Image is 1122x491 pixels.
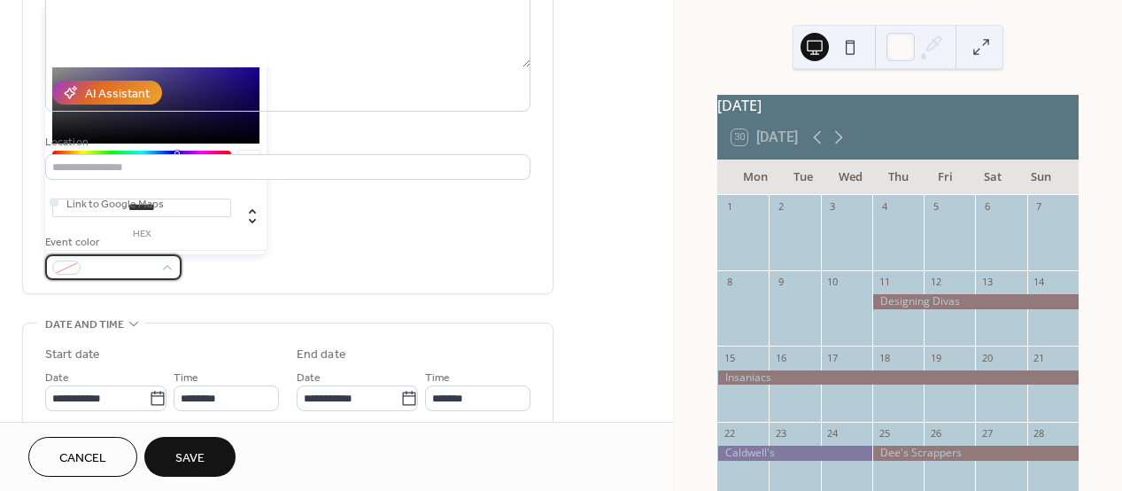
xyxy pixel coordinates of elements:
div: 20 [980,351,994,364]
div: 24 [826,427,840,440]
span: Save [175,449,205,468]
button: Cancel [28,437,137,477]
span: Link to Google Maps [66,195,164,214]
div: 9 [774,276,787,289]
div: 23 [774,427,787,440]
div: Thu [874,160,922,195]
div: 10 [826,276,840,289]
div: 4 [878,200,891,214]
div: Caldwell's [717,446,872,461]
div: Designing Divas [872,294,1079,309]
div: 16 [774,351,787,364]
div: Location [45,133,527,152]
div: 15 [723,351,736,364]
div: 26 [929,427,942,440]
div: 12 [929,276,942,289]
div: AI Assistant [85,85,150,104]
span: Date [297,369,321,387]
button: Save [144,437,236,477]
div: Sun [1017,160,1064,195]
div: End date [297,346,346,364]
div: Insaniacs [717,370,1079,386]
button: AI Assistant [52,81,162,105]
span: Date and time [45,316,124,334]
div: 28 [1033,427,1046,440]
div: 17 [826,351,840,364]
div: 19 [929,351,942,364]
div: 25 [878,427,891,440]
div: 21 [1033,351,1046,364]
div: 22 [723,427,736,440]
span: Time [425,369,450,387]
span: Time [174,369,198,387]
div: 11 [878,276,891,289]
div: Wed [827,160,875,195]
span: Date [45,369,69,387]
div: 5 [929,200,942,214]
div: 14 [1033,276,1046,289]
div: Event color [45,233,178,252]
span: Cancel [59,449,106,468]
div: 13 [980,276,994,289]
div: 1 [723,200,736,214]
div: 2 [774,200,787,214]
div: Fri [922,160,970,195]
div: 8 [723,276,736,289]
div: 27 [980,427,994,440]
div: Start date [45,346,100,364]
div: Mon [731,160,779,195]
div: Tue [779,160,827,195]
div: 7 [1033,200,1046,214]
div: [DATE] [717,95,1079,116]
div: 6 [980,200,994,214]
div: 18 [878,351,891,364]
div: Dee's Scrappers [872,446,1079,461]
div: 3 [826,200,840,214]
div: Sat [970,160,1018,195]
